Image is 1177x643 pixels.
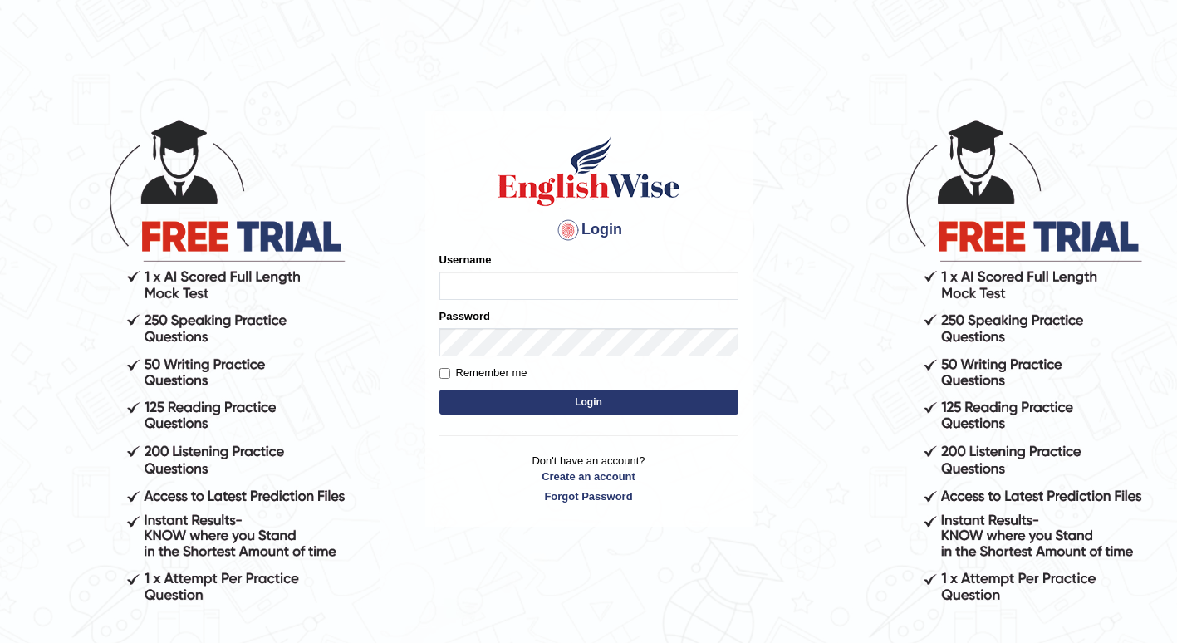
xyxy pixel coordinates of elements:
input: Remember me [439,368,450,379]
a: Create an account [439,469,738,484]
button: Login [439,390,738,415]
h4: Login [439,217,738,243]
label: Username [439,252,492,268]
img: Logo of English Wise sign in for intelligent practice with AI [494,134,684,209]
label: Remember me [439,365,527,381]
p: Don't have an account? [439,453,738,504]
label: Password [439,308,490,324]
a: Forgot Password [439,488,738,504]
